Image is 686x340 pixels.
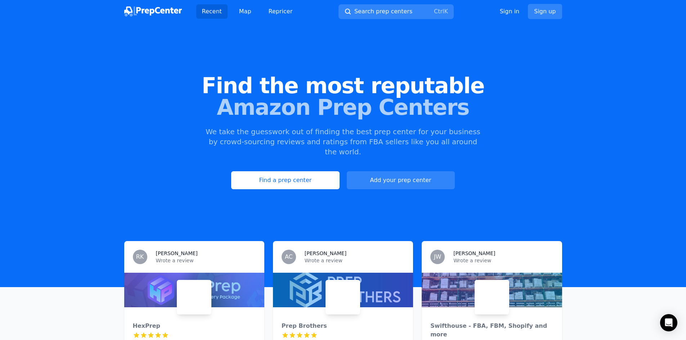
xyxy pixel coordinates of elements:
[660,314,677,331] div: Open Intercom Messenger
[453,257,553,264] p: Wrote a review
[282,322,404,330] div: Prep Brothers
[528,4,562,19] a: Sign up
[453,250,495,257] h3: [PERSON_NAME]
[156,250,198,257] h3: [PERSON_NAME]
[430,322,553,339] div: Swifthouse - FBA, FBM, Shopify and more
[476,281,508,313] img: Swifthouse - FBA, FBM, Shopify and more
[205,127,481,157] p: We take the guesswork out of finding the best prep center for your business by crowd-sourcing rev...
[500,7,520,16] a: Sign in
[285,254,293,260] span: AC
[347,171,455,189] a: Add your prep center
[196,4,228,19] a: Recent
[338,4,454,19] button: Search prep centersCtrlK
[233,4,257,19] a: Map
[263,4,299,19] a: Repricer
[305,250,346,257] h3: [PERSON_NAME]
[156,257,256,264] p: Wrote a review
[136,254,144,260] span: RK
[354,7,412,16] span: Search prep centers
[12,96,674,118] span: Amazon Prep Centers
[231,171,339,189] a: Find a prep center
[124,6,182,17] img: PrepCenter
[133,322,256,330] div: HexPrep
[434,254,441,260] span: JW
[178,281,210,313] img: HexPrep
[327,281,359,313] img: Prep Brothers
[444,8,448,15] kbd: K
[305,257,404,264] p: Wrote a review
[12,75,674,96] span: Find the most reputable
[434,8,444,15] kbd: Ctrl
